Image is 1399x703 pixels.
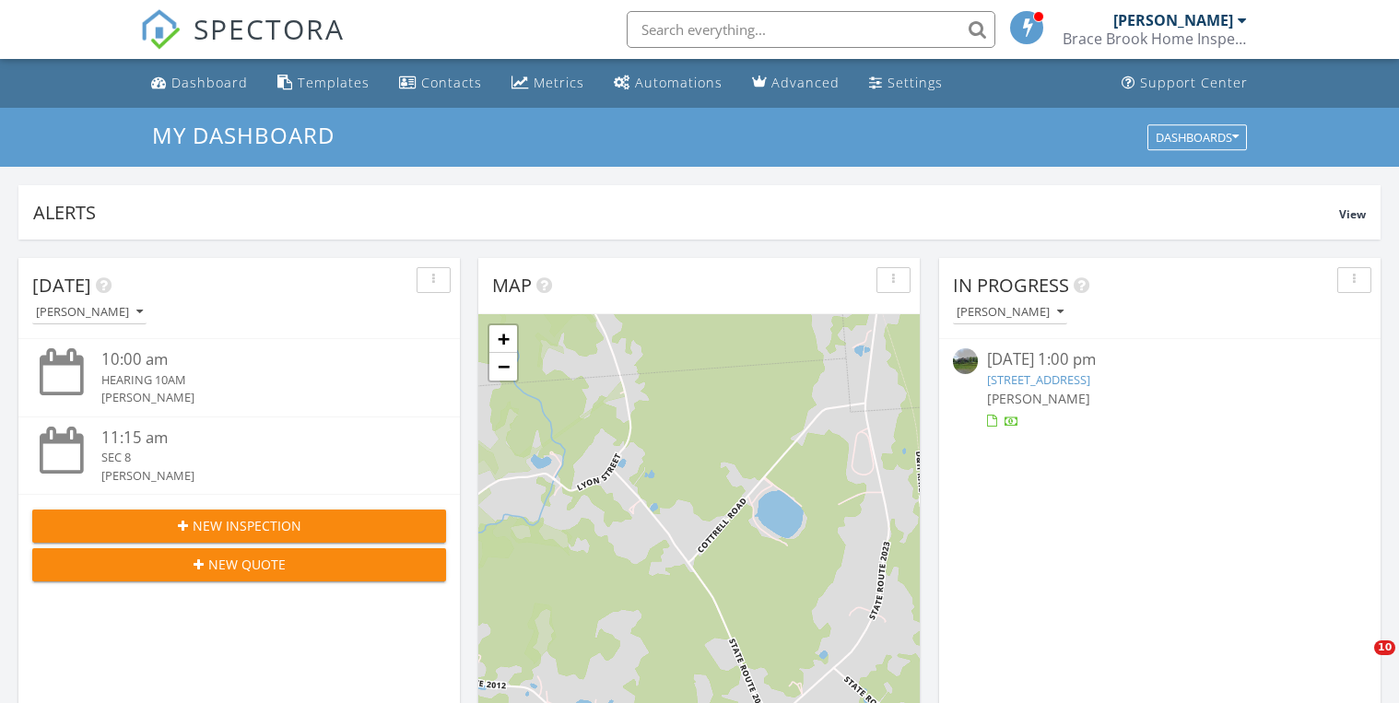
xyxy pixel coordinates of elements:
div: Settings [888,74,943,91]
iframe: Intercom live chat [1336,640,1381,685]
div: 10:00 am [101,348,412,371]
div: [PERSON_NAME] [101,389,412,406]
a: [STREET_ADDRESS] [987,371,1090,388]
div: Alerts [33,200,1339,225]
div: Automations [635,74,723,91]
div: Dashboard [171,74,248,91]
div: [DATE] 1:00 pm [987,348,1332,371]
div: 11:15 am [101,427,412,450]
div: [PERSON_NAME] [36,306,143,319]
a: Contacts [392,66,489,100]
div: Support Center [1140,74,1248,91]
div: [PERSON_NAME] [957,306,1064,319]
div: HEARING 10AM [101,371,412,389]
a: Advanced [745,66,847,100]
a: Support Center [1114,66,1255,100]
span: In Progress [953,273,1069,298]
a: Templates [270,66,377,100]
span: 10 [1374,640,1395,655]
span: My Dashboard [152,120,335,150]
a: Automations (Basic) [606,66,730,100]
div: Advanced [771,74,840,91]
button: [PERSON_NAME] [953,300,1067,325]
button: New Inspection [32,510,446,543]
span: New Quote [208,555,286,574]
a: SPECTORA [140,25,345,64]
input: Search everything... [627,11,995,48]
div: Contacts [421,74,482,91]
div: Templates [298,74,370,91]
a: Settings [862,66,950,100]
span: View [1339,206,1366,222]
div: Brace Brook Home Inspections LLC. [1063,29,1247,48]
a: Dashboard [144,66,255,100]
div: Dashboards [1156,131,1239,144]
a: Zoom in [489,325,517,353]
span: [PERSON_NAME] [987,390,1090,407]
img: streetview [953,348,978,373]
span: New Inspection [193,516,301,535]
a: Metrics [504,66,592,100]
div: [PERSON_NAME] [1113,11,1233,29]
img: The Best Home Inspection Software - Spectora [140,9,181,50]
button: [PERSON_NAME] [32,300,147,325]
a: Zoom out [489,353,517,381]
a: [DATE] 1:00 pm [STREET_ADDRESS] [PERSON_NAME] [953,348,1367,430]
span: SPECTORA [194,9,345,48]
button: Dashboards [1147,124,1247,150]
div: [PERSON_NAME] [101,467,412,485]
button: New Quote [32,548,446,581]
div: SEC 8 [101,449,412,466]
span: Map [492,273,532,298]
div: Metrics [534,74,584,91]
span: [DATE] [32,273,91,298]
